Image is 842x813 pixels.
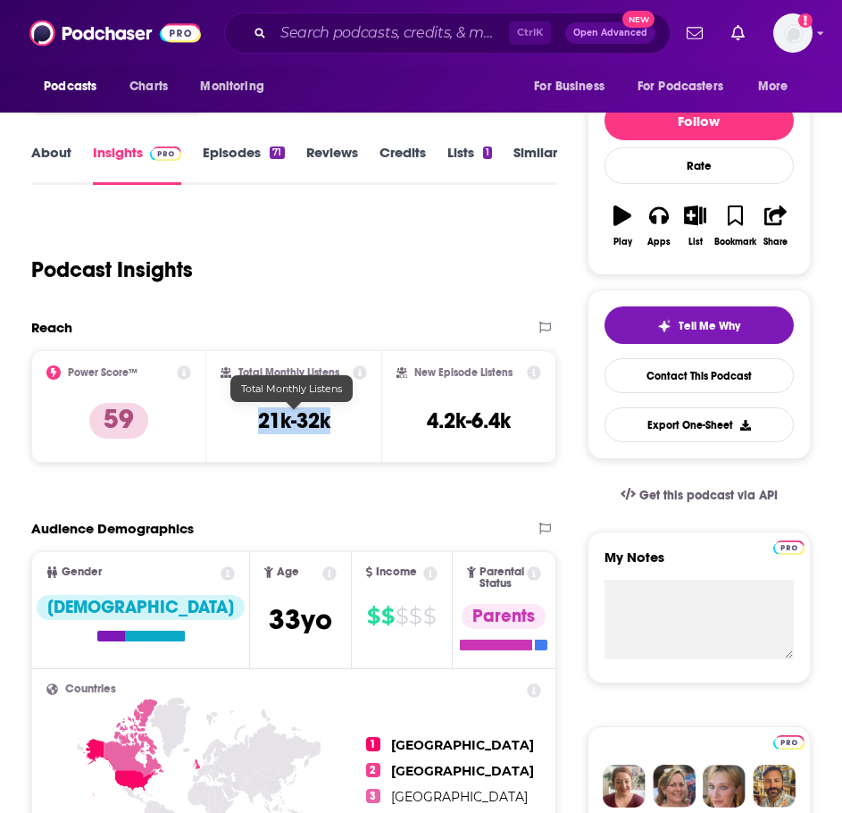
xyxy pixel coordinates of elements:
[688,237,703,247] div: List
[44,74,96,99] span: Podcasts
[638,74,723,99] span: For Podcasters
[409,602,421,631] span: $
[773,538,804,555] a: Pro website
[270,147,284,159] div: 71
[639,488,778,503] span: Get this podcast via API
[31,70,120,104] button: open menu
[224,13,671,54] div: Search podcasts, credits, & more...
[758,74,788,99] span: More
[604,101,794,140] button: Follow
[724,18,752,48] a: Show notifications dropdown
[31,520,194,537] h2: Audience Demographics
[367,602,379,631] span: $
[200,74,263,99] span: Monitoring
[773,735,804,750] img: Podchaser Pro
[565,22,655,44] button: Open AdvancedNew
[573,29,647,38] span: Open Advanced
[773,13,813,53] img: User Profile
[534,74,604,99] span: For Business
[604,147,794,184] div: Rate
[604,407,794,442] button: Export One-Sheet
[366,789,380,803] span: 3
[714,237,756,247] div: Bookmark
[798,13,813,28] svg: Add a profile image
[238,366,339,379] h2: Total Monthly Listens
[447,144,492,185] a: Lists1
[273,19,509,47] input: Search podcasts, credits, & more...
[366,737,380,751] span: 1
[414,366,513,379] h2: New Episode Listens
[746,70,811,104] button: open menu
[606,474,792,517] a: Get this podcast via API
[93,144,181,185] a: InsightsPodchaser Pro
[306,144,358,185] a: Reviews
[773,541,804,555] img: Podchaser Pro
[604,306,794,344] button: tell me why sparkleTell Me Why
[479,566,524,590] span: Parental Status
[753,765,796,808] img: Jon Profile
[203,144,284,185] a: Episodes71
[188,70,287,104] button: open menu
[713,194,757,258] button: Bookmark
[269,602,332,637] span: 33 yo
[757,194,794,258] button: Share
[773,733,804,750] a: Pro website
[677,194,713,258] button: List
[763,237,788,247] div: Share
[391,789,528,805] span: [GEOGRAPHIC_DATA]
[513,144,557,185] a: Similar
[62,566,102,578] span: Gender
[604,549,794,580] label: My Notes
[462,604,546,629] div: Parents
[679,18,710,48] a: Show notifications dropdown
[31,256,193,283] h1: Podcast Insights
[622,11,654,28] span: New
[65,683,116,695] span: Countries
[366,763,380,777] span: 2
[679,319,740,333] span: Tell Me Why
[277,566,299,578] span: Age
[29,16,201,50] img: Podchaser - Follow, Share and Rate Podcasts
[483,147,492,159] div: 1
[657,319,671,333] img: tell me why sparkle
[37,595,245,620] div: [DEMOGRAPHIC_DATA]
[31,319,72,336] h2: Reach
[604,194,641,258] button: Play
[31,144,71,185] a: About
[258,407,330,434] h3: 21k-32k
[129,74,168,99] span: Charts
[703,765,746,808] img: Jules Profile
[521,70,627,104] button: open menu
[509,21,551,45] span: Ctrl K
[773,13,813,53] span: Logged in as GregKubie
[118,70,179,104] a: Charts
[241,382,342,395] span: Total Monthly Listens
[647,237,671,247] div: Apps
[613,237,632,247] div: Play
[381,602,394,631] span: $
[626,70,749,104] button: open menu
[379,144,426,185] a: Credits
[604,358,794,393] a: Contact This Podcast
[653,765,696,808] img: Barbara Profile
[423,602,436,631] span: $
[773,13,813,53] button: Show profile menu
[641,194,678,258] button: Apps
[376,566,417,578] span: Income
[603,765,646,808] img: Sydney Profile
[391,763,534,779] span: [GEOGRAPHIC_DATA]
[391,737,534,753] span: [GEOGRAPHIC_DATA]
[150,147,181,161] img: Podchaser Pro
[89,403,148,439] p: 59
[427,407,511,434] h3: 4.2k-6.4k
[396,602,408,631] span: $
[68,366,138,379] h2: Power Score™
